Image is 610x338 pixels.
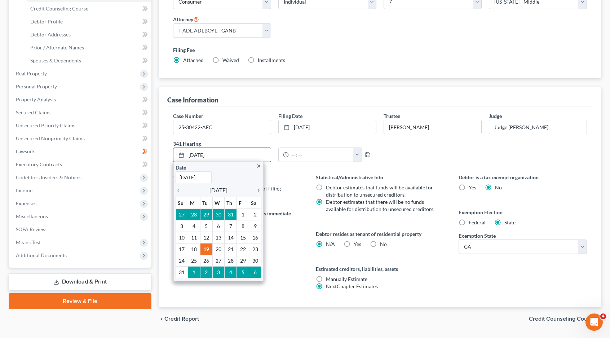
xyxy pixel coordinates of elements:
[225,255,237,266] td: 28
[188,266,200,278] td: 1
[16,252,67,258] span: Additional Documents
[237,266,249,278] td: 5
[16,161,62,167] span: Executory Contracts
[200,208,212,220] td: 29
[326,276,367,282] span: Manually Estimate
[469,219,486,225] span: Federal
[176,243,188,255] td: 17
[25,54,151,67] a: Spouses & Dependents
[384,120,481,134] input: --
[16,122,75,128] span: Unsecured Priority Claims
[278,112,302,120] label: Filing Date
[200,266,212,278] td: 2
[159,316,199,322] button: chevron_left Credit Report
[469,184,476,190] span: Yes
[249,266,261,278] td: 6
[16,174,81,180] span: Codebtors Insiders & Notices
[176,188,185,193] i: chevron_left
[249,255,261,266] td: 30
[173,120,271,134] input: Enter case number...
[237,255,249,266] td: 29
[354,241,361,247] span: Yes
[200,197,212,208] th: Tu
[600,313,606,319] span: 4
[25,28,151,41] a: Debtor Addresses
[200,220,212,232] td: 5
[10,223,151,236] a: SOFA Review
[212,255,225,266] td: 27
[237,232,249,243] td: 15
[225,243,237,255] td: 21
[529,316,601,322] button: Credit Counseling Course chevron_right
[289,148,353,162] input: -- : --
[316,174,444,181] label: Statistical/Administrative Info
[30,31,71,38] span: Debtor Addresses
[459,232,496,240] label: Exemption State
[316,265,444,273] label: Estimated creditors, liabilities, assets
[10,93,151,106] a: Property Analysis
[30,18,63,25] span: Debtor Profile
[585,313,603,331] iframe: Intercom live chat
[173,15,199,23] label: Attorney
[384,112,400,120] label: Trustee
[459,208,587,216] label: Exemption Election
[249,220,261,232] td: 9
[30,44,84,51] span: Prior / Alternate Names
[176,197,188,208] th: Su
[209,186,227,194] span: [DATE]
[326,199,434,212] span: Debtor estimates that there will be no funds available for distribution to unsecured creditors.
[188,208,200,220] td: 28
[212,266,225,278] td: 3
[176,171,212,183] input: 1/1/2013
[225,197,237,208] th: Th
[176,220,188,232] td: 3
[159,316,164,322] i: chevron_left
[176,164,186,171] label: Date
[173,46,587,54] label: Filing Fee
[237,197,249,208] th: F
[529,316,596,322] span: Credit Counseling Course
[188,197,200,208] th: M
[30,57,81,63] span: Spouses & Dependents
[489,120,587,134] input: --
[10,132,151,145] a: Unsecured Nonpriority Claims
[16,239,41,245] span: Means Test
[16,148,35,154] span: Lawsuits
[249,208,261,220] td: 2
[225,208,237,220] td: 31
[326,283,378,289] span: NextChapter Estimates
[164,316,199,322] span: Credit Report
[16,135,85,141] span: Unsecured Nonpriority Claims
[237,220,249,232] td: 8
[225,232,237,243] td: 14
[16,83,57,89] span: Personal Property
[237,208,249,220] td: 1
[200,243,212,255] td: 19
[200,255,212,266] td: 26
[380,241,387,247] span: No
[173,174,301,182] label: Version of legal data applied to case
[10,158,151,171] a: Executory Contracts
[176,208,188,220] td: 27
[212,232,225,243] td: 13
[16,213,48,219] span: Miscellaneous
[249,232,261,243] td: 16
[252,186,261,194] a: chevron_right
[225,220,237,232] td: 7
[25,15,151,28] a: Debtor Profile
[251,185,281,192] span: Date of Filing
[249,243,261,255] td: 23
[249,197,261,208] th: Sa
[176,186,185,194] a: chevron_left
[258,57,285,63] span: Installments
[212,197,225,208] th: W
[16,109,50,115] span: Secured Claims
[176,232,188,243] td: 10
[188,220,200,232] td: 4
[256,163,261,169] i: close
[188,232,200,243] td: 11
[316,230,444,238] label: Debtor resides as tenant of residential property
[495,184,502,190] span: No
[16,70,47,76] span: Real Property
[16,187,32,193] span: Income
